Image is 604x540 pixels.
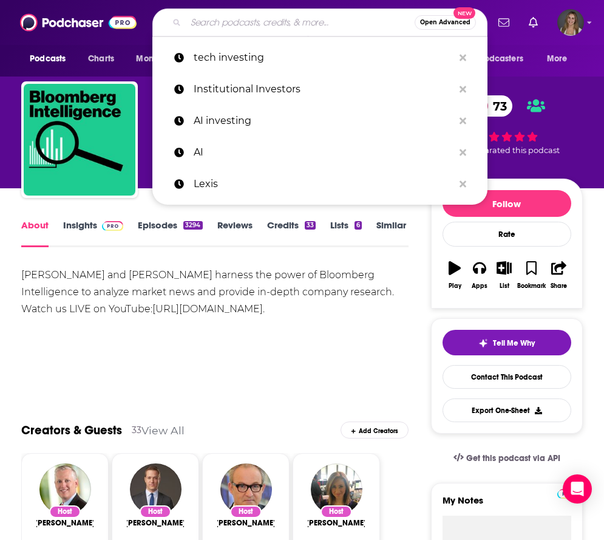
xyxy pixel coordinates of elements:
[21,219,49,247] a: About
[49,505,81,518] div: Host
[186,13,415,32] input: Search podcasts, credits, & more...
[557,487,579,499] a: Pro website
[443,190,571,217] button: Follow
[152,105,487,137] a: AI investing
[467,253,492,297] button: Apps
[420,19,470,26] span: Open Advanced
[547,50,568,67] span: More
[152,137,487,168] a: AI
[132,425,141,436] div: 33
[230,505,262,518] div: Host
[489,146,560,155] span: rated this podcast
[88,50,114,67] span: Charts
[469,95,513,117] a: 73
[415,15,476,30] button: Open AdvancedNew
[125,518,186,528] span: [PERSON_NAME]
[557,9,584,36] button: Show profile menu
[453,7,475,19] span: New
[457,47,541,70] button: open menu
[517,253,546,297] button: Bookmark
[443,330,571,355] button: tell me why sparkleTell Me Why
[321,505,352,518] div: Host
[305,221,316,230] div: 33
[30,50,66,67] span: Podcasts
[472,282,487,290] div: Apps
[466,453,560,463] span: Get this podcast via API
[481,95,513,117] span: 73
[492,253,517,297] button: List
[215,518,276,528] span: [PERSON_NAME]
[21,267,409,318] div: [PERSON_NAME] and [PERSON_NAME] harness the power of Bloomberg Intelligence to analyze market new...
[341,422,409,439] div: Add Creators
[557,489,579,499] img: Podchaser Pro
[152,168,487,200] a: Lexis
[546,253,571,297] button: Share
[517,282,546,290] div: Bookmark
[136,50,179,67] span: Monitoring
[24,84,135,196] img: Bloomberg Intelligence
[215,518,276,528] a: Tom Keene
[130,463,182,515] img: David Gura
[140,505,171,518] div: Host
[152,42,487,73] a: tech investing
[127,47,195,70] button: open menu
[551,282,567,290] div: Share
[306,518,367,528] a: Lisa Abramowicz
[35,518,95,528] a: Paul Sweeney
[152,73,487,105] a: Institutional Investors
[183,221,202,230] div: 3294
[311,463,362,515] img: Lisa Abramowicz
[138,219,202,247] a: Episodes3294
[557,9,584,36] img: User Profile
[102,221,123,231] img: Podchaser Pro
[524,12,543,33] a: Show notifications dropdown
[557,9,584,36] span: Logged in as hhughes
[330,219,362,247] a: Lists6
[21,47,81,70] button: open menu
[443,253,467,297] button: Play
[21,423,122,438] a: Creators & Guests
[80,47,121,70] a: Charts
[431,87,583,163] div: 73 1 personrated this podcast
[444,443,570,473] a: Get this podcast via API
[465,50,523,67] span: For Podcasters
[267,219,316,247] a: Credits33
[194,73,453,105] p: Institutional Investors
[63,219,123,247] a: InsightsPodchaser Pro
[194,105,453,137] p: AI investing
[194,137,453,168] p: AI
[443,494,571,516] label: My Notes
[39,463,91,515] img: Paul Sweeney
[152,303,263,315] a: [URL][DOMAIN_NAME]
[20,11,137,34] img: Podchaser - Follow, Share and Rate Podcasts
[220,463,272,515] img: Tom Keene
[125,518,186,528] a: David Gura
[152,9,487,36] div: Search podcasts, credits, & more...
[500,282,509,290] div: List
[217,219,253,247] a: Reviews
[443,365,571,389] a: Contact This Podcast
[443,222,571,247] div: Rate
[355,221,362,230] div: 6
[538,47,583,70] button: open menu
[494,12,514,33] a: Show notifications dropdown
[141,424,185,437] a: View All
[563,474,592,504] div: Open Intercom Messenger
[493,338,535,348] span: Tell Me Why
[449,282,461,290] div: Play
[194,42,453,73] p: tech investing
[478,338,488,348] img: tell me why sparkle
[443,398,571,422] button: Export One-Sheet
[194,168,453,200] p: Lexis
[35,518,95,528] span: [PERSON_NAME]
[376,219,406,247] a: Similar
[306,518,367,528] span: [PERSON_NAME]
